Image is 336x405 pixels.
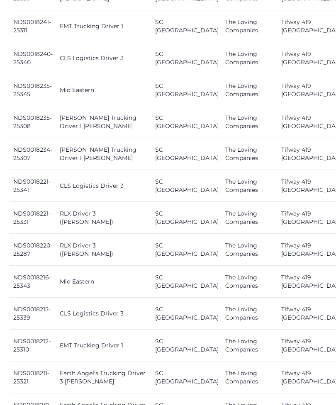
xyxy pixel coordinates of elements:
td: Mid Eastern [56,266,152,298]
td: The Loving Companies [222,361,278,393]
td: The Loving Companies [222,10,278,42]
td: EMT Trucking Driver 1 [56,330,152,361]
td: CLS Logistics Driver 3 [56,170,152,202]
td: SC [GEOGRAPHIC_DATA] [152,266,222,298]
td: The Loving Companies [222,138,278,170]
td: NDS0018234-25307 [10,138,56,170]
td: EMT Trucking Driver 1 [56,10,152,42]
td: NDS0018216-25343 [10,266,56,298]
td: SC [GEOGRAPHIC_DATA] [152,234,222,266]
td: Earth Angel's Trucking Driver 3 [PERSON_NAME] [56,361,152,393]
td: SC [GEOGRAPHIC_DATA] [152,74,222,106]
td: SC [GEOGRAPHIC_DATA] [152,10,222,42]
td: The Loving Companies [222,74,278,106]
td: NDS0018221-25331 [10,202,56,234]
td: SC [GEOGRAPHIC_DATA] [152,138,222,170]
td: RLX Driver 3 ([PERSON_NAME]) [56,234,152,266]
td: The Loving Companies [222,170,278,202]
td: RLX Driver 3 ([PERSON_NAME]) [56,202,152,234]
td: NDS0018235-25345 [10,74,56,106]
td: NDS0018241-25311 [10,10,56,42]
td: NDS0018211-25321 [10,361,56,393]
td: SC [GEOGRAPHIC_DATA] [152,42,222,74]
td: The Loving Companies [222,106,278,138]
td: CLS Logistics Driver 3 [56,298,152,330]
td: CLS Logistics Driver 3 [56,42,152,74]
td: [PERSON_NAME] Trucking Driver 1 [PERSON_NAME] [56,106,152,138]
td: SC [GEOGRAPHIC_DATA] [152,361,222,393]
td: The Loving Companies [222,202,278,234]
td: Mid Eastern [56,74,152,106]
td: SC [GEOGRAPHIC_DATA] [152,298,222,330]
td: The Loving Companies [222,266,278,298]
td: The Loving Companies [222,330,278,361]
td: The Loving Companies [222,42,278,74]
td: NDS0018215-25339 [10,298,56,330]
td: NDS0018235-25308 [10,106,56,138]
td: The Loving Companies [222,298,278,330]
td: NDS0018240-25340 [10,42,56,74]
td: SC [GEOGRAPHIC_DATA] [152,106,222,138]
td: SC [GEOGRAPHIC_DATA] [152,330,222,361]
td: SC [GEOGRAPHIC_DATA] [152,202,222,234]
td: [PERSON_NAME] Trucking Driver 1 [PERSON_NAME] [56,138,152,170]
td: NDS0018221-25341 [10,170,56,202]
td: SC [GEOGRAPHIC_DATA] [152,170,222,202]
td: NDS0018220-25287 [10,234,56,266]
td: The Loving Companies [222,234,278,266]
td: NDS0018212-25310 [10,330,56,361]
